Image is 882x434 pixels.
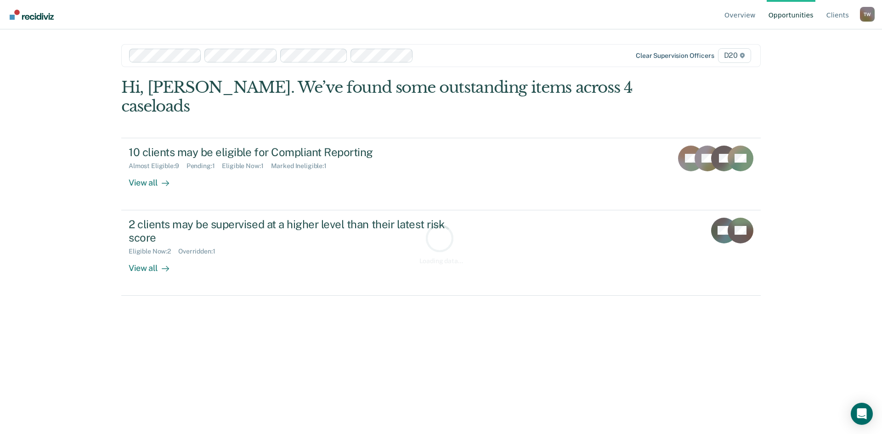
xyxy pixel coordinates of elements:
img: Recidiviz [10,10,54,20]
span: D20 [718,48,751,63]
button: Profile dropdown button [860,7,875,22]
div: Clear supervision officers [636,52,714,60]
div: Loading data... [419,257,463,265]
div: Open Intercom Messenger [851,403,873,425]
div: T W [860,7,875,22]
